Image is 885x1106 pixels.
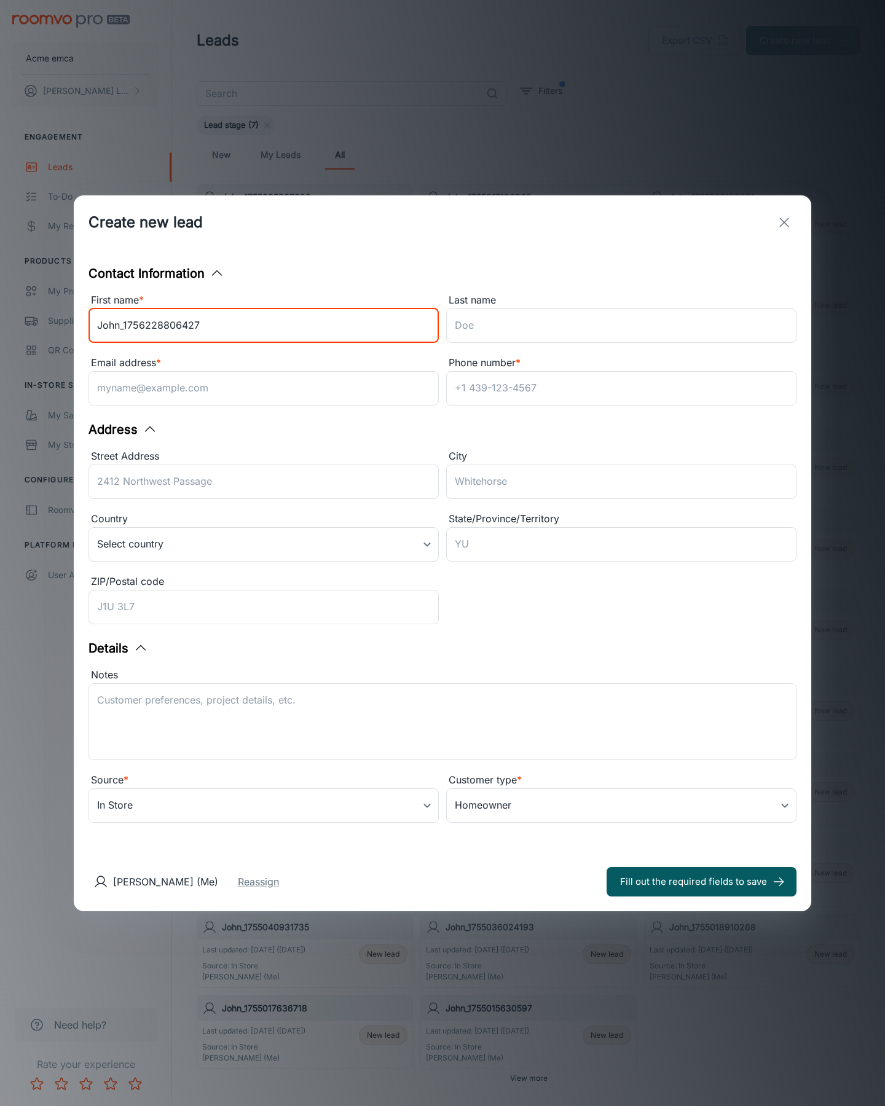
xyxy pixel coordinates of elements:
[446,355,796,371] div: Phone number
[88,292,439,308] div: First name
[113,874,218,889] p: [PERSON_NAME] (Me)
[88,211,203,233] h1: Create new lead
[446,788,796,823] div: Homeowner
[88,788,439,823] div: In Store
[88,667,796,683] div: Notes
[88,527,439,562] div: Select country
[446,308,796,343] input: Doe
[88,772,439,788] div: Source
[88,308,439,343] input: John
[88,590,439,624] input: J1U 3L7
[446,527,796,562] input: YU
[88,371,439,406] input: myname@example.com
[88,264,224,283] button: Contact Information
[446,465,796,499] input: Whitehorse
[238,874,279,889] button: Reassign
[446,772,796,788] div: Customer type
[88,639,148,657] button: Details
[446,371,796,406] input: +1 439-123-4567
[772,210,796,235] button: exit
[446,449,796,465] div: City
[88,449,439,465] div: Street Address
[88,465,439,499] input: 2412 Northwest Passage
[446,511,796,527] div: State/Province/Territory
[446,292,796,308] div: Last name
[607,867,796,896] button: Fill out the required fields to save
[88,511,439,527] div: Country
[88,420,157,439] button: Address
[88,574,439,590] div: ZIP/Postal code
[88,355,439,371] div: Email address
